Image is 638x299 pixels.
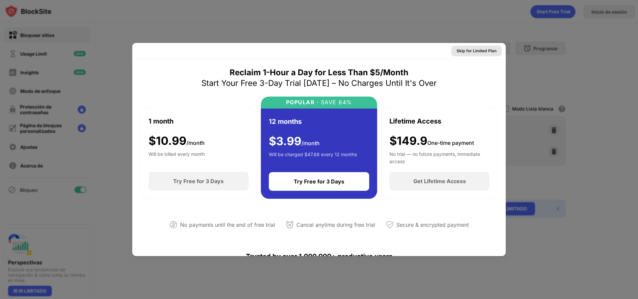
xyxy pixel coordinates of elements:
div: Trusted by over 1,000,000+ productive users [140,240,498,272]
div: SAVE 64% [319,99,352,106]
div: Lifetime Access [389,116,441,126]
div: POPULAR · [286,99,319,106]
div: Try Free for 3 Days [294,178,344,185]
div: Get Lifetime Access [413,178,466,184]
div: Skip for Limited Plan [457,48,496,54]
div: $ 10.99 [149,134,205,148]
img: cancel-anytime [286,221,294,229]
div: 1 month [149,116,173,126]
div: Start Your Free 3-Day Trial [DATE] – No Charges Until It's Over [201,78,437,89]
div: Cancel anytime during free trial [296,220,375,230]
div: Will be billed every month [149,150,205,164]
div: $ 3.99 [269,135,320,148]
div: 12 months [269,117,302,127]
div: $149.9 [389,134,474,148]
div: Try Free for 3 Days [173,178,224,184]
span: /month [186,140,205,146]
div: No payments until the end of free trial [180,220,275,230]
span: One-time payment [427,140,474,146]
div: Will be charged $47.88 every 12 months [269,151,357,164]
div: No trial — no future payments, immediate access [389,150,489,164]
span: /month [301,140,320,147]
div: Reclaim 1-Hour a Day for Less Than $5/Month [230,67,408,78]
div: Secure & encrypted payment [396,220,469,230]
img: not-paying [169,221,177,229]
img: secured-payment [386,221,394,229]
